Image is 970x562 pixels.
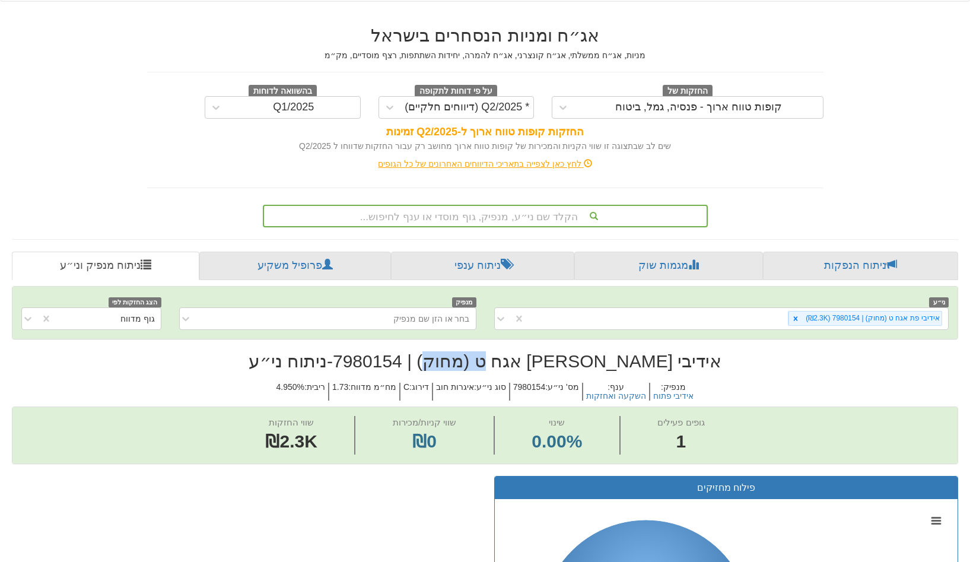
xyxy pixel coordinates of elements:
[12,351,958,371] h2: אידיבי [PERSON_NAME] אגח ט (מחוק) | 7980154 - ניתוח ני״ע
[509,383,582,401] h5: מס' ני״ע : 7980154
[265,431,317,451] span: ₪2.3K
[582,383,649,401] h5: ענף :
[415,85,497,98] span: על פי דוחות לתקופה
[147,26,823,45] h2: אג״ח ומניות הנסחרים בישראל
[549,417,565,427] span: שינוי
[657,429,704,455] span: 1
[147,140,823,152] div: שים לב שבתצוגה זו שווי הקניות והמכירות של קופות טווח ארוך מחושב רק עבור החזקות שדווחו ל Q2/2025
[802,312,942,325] div: אידיבי פת אגח ט (מחוק) | 7980154 (₪2.3K)
[199,252,390,280] a: פרופיל משקיע
[532,429,582,455] span: 0.00%
[657,417,704,427] span: גופים פעילים
[504,482,949,493] h3: פילוח מחזיקים
[653,392,694,401] button: אידיבי פתוח
[328,383,399,401] h5: מח״מ מדווח : 1.73
[929,297,949,307] span: ני״ע
[109,297,161,307] span: הצג החזקות לפי
[405,101,529,113] div: * Q2/2025 (דיווחים חלקיים)
[586,392,646,401] button: השקעה ואחזקות
[393,313,470,325] div: בחר או הזן שם מנפיק
[393,417,456,427] span: שווי קניות/מכירות
[273,383,328,401] h5: ריבית : 4.950%
[12,252,199,280] a: ניתוח מנפיק וני״ע
[147,51,823,60] h5: מניות, אג״ח ממשלתי, אג״ח קונצרני, אג״ח להמרה, יחידות השתתפות, רצף מוסדיים, מק״מ
[264,206,707,226] div: הקלד שם ני״ע, מנפיק, גוף מוסדי או ענף לחיפוש...
[147,125,823,140] div: החזקות קופות טווח ארוך ל-Q2/2025 זמינות
[412,431,437,451] span: ₪0
[649,383,697,401] h5: מנפיק :
[763,252,958,280] a: ניתוח הנפקות
[269,417,314,427] span: שווי החזקות
[663,85,713,98] span: החזקות של
[138,158,832,170] div: לחץ כאן לצפייה בתאריכי הדיווחים האחרונים של כל הגופים
[615,101,782,113] div: קופות טווח ארוך - פנסיה, גמל, ביטוח
[452,297,476,307] span: מנפיק
[273,101,314,113] div: Q1/2025
[391,252,574,280] a: ניתוח ענפי
[574,252,762,280] a: מגמות שוק
[249,85,317,98] span: בהשוואה לדוחות
[120,313,155,325] div: גוף מדווח
[399,383,432,401] h5: דירוג : C
[432,383,509,401] h5: סוג ני״ע : איגרות חוב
